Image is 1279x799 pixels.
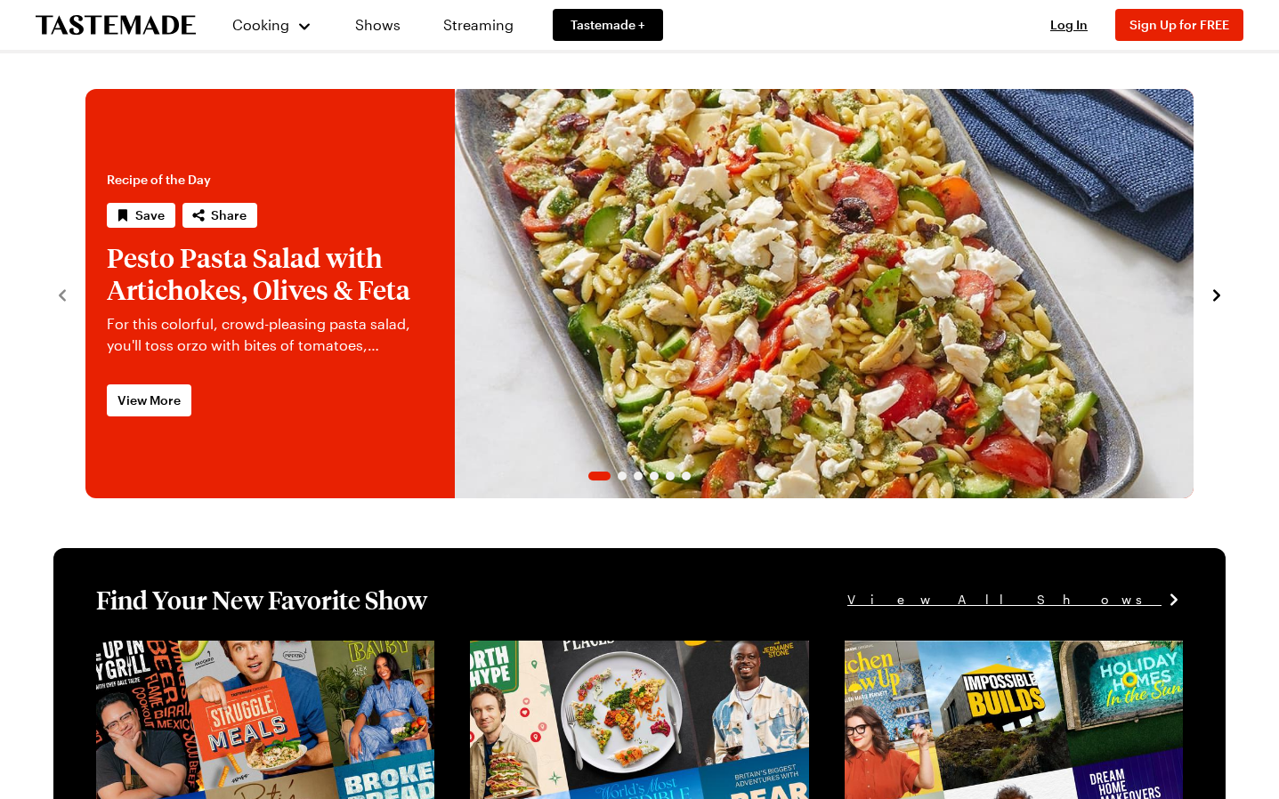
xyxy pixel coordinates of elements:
span: Go to slide 2 [618,472,627,480]
a: View full content for [object Object] [845,642,1088,659]
span: Go to slide 5 [666,472,675,480]
button: Sign Up for FREE [1115,9,1243,41]
span: Go to slide 1 [588,472,611,480]
span: Go to slide 3 [634,472,643,480]
span: Cooking [232,16,289,33]
span: Tastemade + [571,16,645,34]
span: Share [211,206,247,224]
button: navigate to next item [1208,283,1226,304]
span: Sign Up for FREE [1129,17,1229,32]
button: Save recipe [107,203,175,228]
a: To Tastemade Home Page [36,15,196,36]
h1: Find Your New Favorite Show [96,584,427,616]
a: View More [107,384,191,416]
button: Log In [1033,16,1105,34]
div: 1 / 6 [85,89,1194,498]
span: Go to slide 4 [650,472,659,480]
a: Tastemade + [553,9,663,41]
span: Save [135,206,165,224]
span: View All Shows [847,590,1162,609]
button: Share [182,203,257,228]
a: View full content for [object Object] [470,642,713,659]
span: Go to slide 6 [682,472,691,480]
span: Log In [1050,17,1088,32]
a: View full content for [object Object] [96,642,339,659]
button: Cooking [231,4,312,46]
a: View All Shows [847,590,1183,609]
button: navigate to previous item [53,283,71,304]
span: View More [117,391,181,409]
